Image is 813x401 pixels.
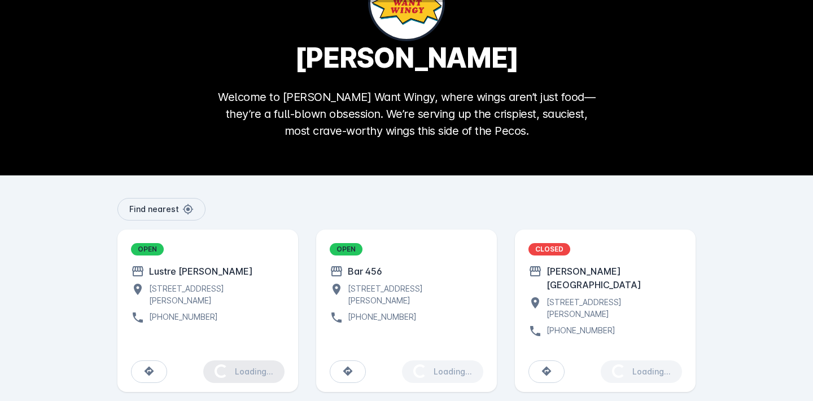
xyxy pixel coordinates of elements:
div: [PERSON_NAME][GEOGRAPHIC_DATA] [542,265,682,292]
div: [STREET_ADDRESS][PERSON_NAME] [542,296,682,320]
div: [PHONE_NUMBER] [542,324,615,338]
span: Find nearest [129,205,179,213]
div: Lustre [PERSON_NAME] [145,265,253,278]
div: [PHONE_NUMBER] [145,311,218,324]
div: [PHONE_NUMBER] [343,311,417,324]
div: OPEN [330,243,362,255]
div: [STREET_ADDRESS][PERSON_NAME] [343,283,483,306]
div: Bar 456 [343,265,382,278]
div: CLOSED [528,243,570,255]
div: OPEN [131,243,164,255]
div: [STREET_ADDRESS][PERSON_NAME] [145,283,285,306]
